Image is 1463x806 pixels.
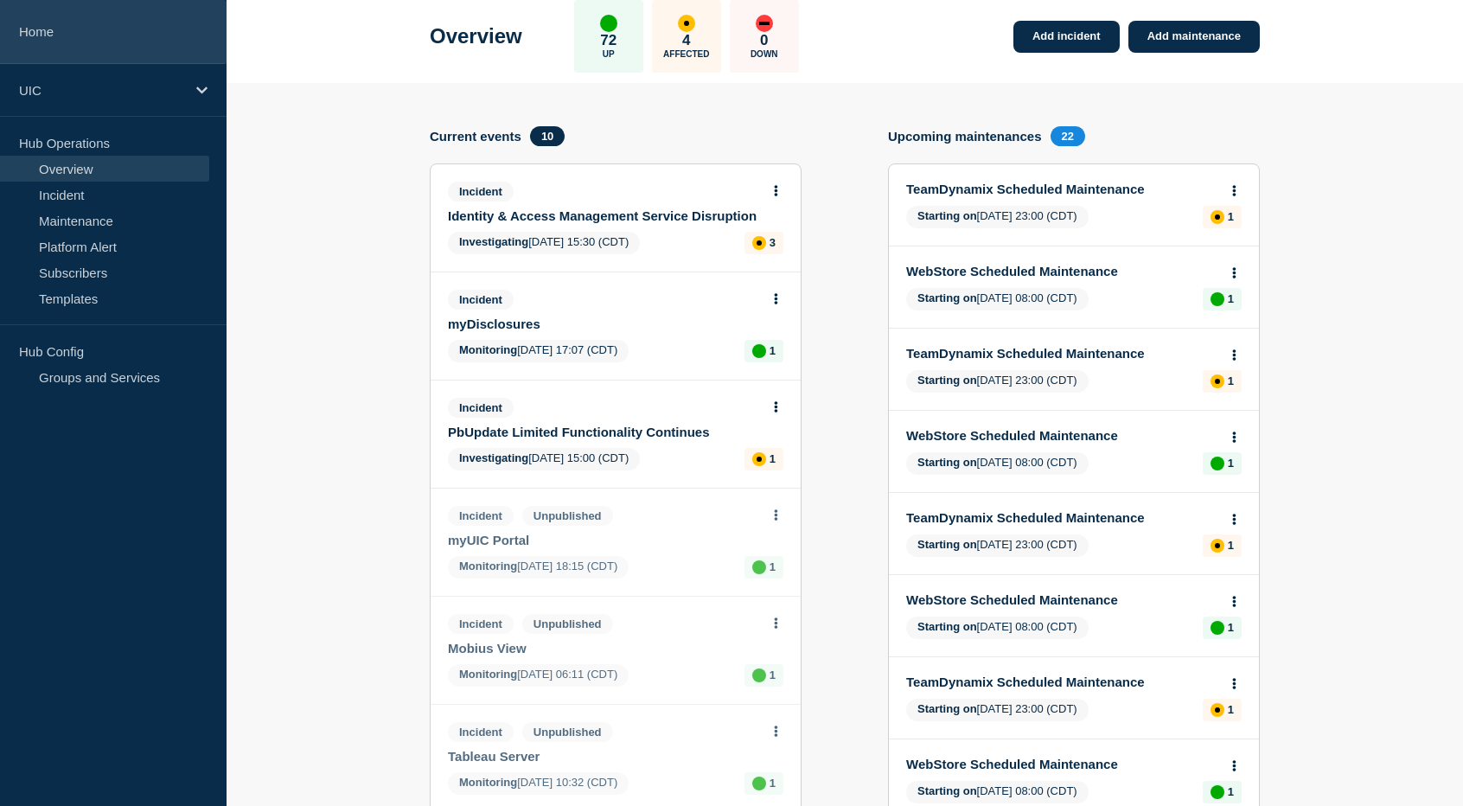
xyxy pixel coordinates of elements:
p: 1 [1228,785,1234,798]
div: up [752,668,766,682]
span: Incident [448,398,514,418]
div: affected [1211,374,1224,388]
span: [DATE] 18:15 (CDT) [448,556,629,579]
p: 3 [770,236,776,249]
a: Add maintenance [1128,21,1260,53]
a: myDisclosures [448,317,760,331]
p: 1 [1228,210,1234,223]
div: up [752,344,766,358]
span: Unpublished [522,506,613,526]
div: up [752,560,766,574]
p: UIC [19,83,185,98]
span: 10 [530,126,565,146]
p: 72 [600,32,617,49]
div: up [1211,457,1224,470]
span: Incident [448,290,514,310]
span: [DATE] 08:00 (CDT) [906,781,1089,803]
p: 1 [1228,539,1234,552]
span: [DATE] 23:00 (CDT) [906,699,1089,721]
span: Starting on [917,374,977,387]
a: WebStore Scheduled Maintenance [906,264,1218,278]
p: 1 [770,344,776,357]
p: Up [603,49,615,59]
p: 4 [682,32,690,49]
span: [DATE] 08:00 (CDT) [906,452,1089,475]
span: [DATE] 10:32 (CDT) [448,772,629,795]
span: [DATE] 17:07 (CDT) [448,340,629,362]
div: up [1211,785,1224,799]
a: TeamDynamix Scheduled Maintenance [906,510,1218,525]
span: Incident [448,722,514,742]
span: Monitoring [459,343,517,356]
div: up [1211,292,1224,306]
div: affected [752,236,766,250]
a: Tableau Server [448,749,760,764]
span: Starting on [917,456,977,469]
div: affected [752,452,766,466]
span: Starting on [917,538,977,551]
span: Incident [448,614,514,634]
a: TeamDynamix Scheduled Maintenance [906,675,1218,689]
p: 1 [1228,703,1234,716]
span: 22 [1051,126,1085,146]
span: Unpublished [522,614,613,634]
div: down [756,15,773,32]
span: Monitoring [459,668,517,681]
span: Incident [448,506,514,526]
p: 1 [1228,374,1234,387]
h4: Current events [430,129,521,144]
p: 1 [1228,292,1234,305]
span: Starting on [917,620,977,633]
p: Down [751,49,778,59]
div: up [1211,621,1224,635]
p: 0 [760,32,768,49]
span: Unpublished [522,722,613,742]
a: TeamDynamix Scheduled Maintenance [906,346,1218,361]
span: Starting on [917,702,977,715]
p: 1 [770,560,776,573]
a: Identity & Access Management Service Disruption [448,208,760,223]
span: [DATE] 15:30 (CDT) [448,232,640,254]
a: Add incident [1013,21,1120,53]
a: TeamDynamix Scheduled Maintenance [906,182,1218,196]
p: 1 [770,668,776,681]
a: Mobius View [448,641,760,656]
h4: Upcoming maintenances [888,129,1042,144]
span: [DATE] 23:00 (CDT) [906,370,1089,393]
div: affected [1211,703,1224,717]
div: affected [1211,539,1224,553]
span: [DATE] 23:00 (CDT) [906,206,1089,228]
span: Starting on [917,784,977,797]
p: 1 [1228,621,1234,634]
p: 1 [770,777,776,790]
h1: Overview [430,24,522,48]
span: [DATE] 15:00 (CDT) [448,448,640,470]
span: Incident [448,182,514,201]
span: Investigating [459,235,528,248]
p: 1 [770,452,776,465]
a: WebStore Scheduled Maintenance [906,592,1218,607]
span: Monitoring [459,776,517,789]
a: WebStore Scheduled Maintenance [906,757,1218,771]
span: [DATE] 06:11 (CDT) [448,664,629,687]
span: [DATE] 08:00 (CDT) [906,288,1089,310]
a: PbUpdate Limited Functionality Continues [448,425,760,439]
div: affected [678,15,695,32]
span: [DATE] 08:00 (CDT) [906,617,1089,639]
span: Starting on [917,209,977,222]
span: Investigating [459,451,528,464]
p: 1 [1228,457,1234,470]
div: up [600,15,617,32]
span: [DATE] 23:00 (CDT) [906,534,1089,557]
div: affected [1211,210,1224,224]
p: Affected [663,49,709,59]
a: myUIC Portal [448,533,760,547]
div: up [752,777,766,790]
a: WebStore Scheduled Maintenance [906,428,1218,443]
span: Starting on [917,291,977,304]
span: Monitoring [459,560,517,573]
